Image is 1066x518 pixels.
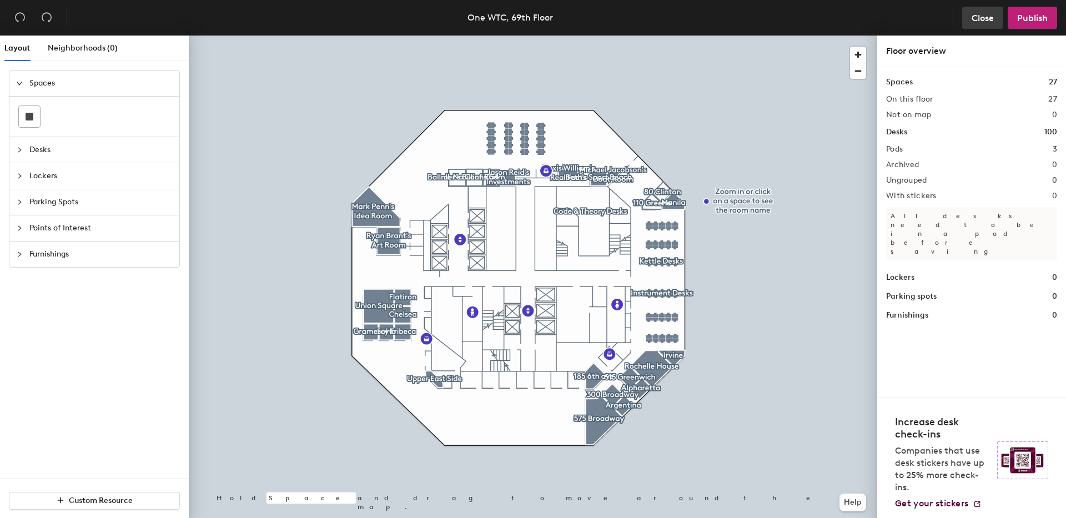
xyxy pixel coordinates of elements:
h1: 0 [1052,290,1057,303]
span: collapsed [16,173,23,179]
span: Furnishings [29,242,173,267]
h1: 0 [1052,271,1057,284]
span: collapsed [16,199,23,205]
span: Parking Spots [29,189,173,215]
h1: Parking spots [886,290,937,303]
span: Points of Interest [29,215,173,241]
span: Close [972,13,994,23]
h1: Spaces [886,76,913,88]
button: Publish [1008,7,1057,29]
div: Floor overview [886,44,1057,58]
span: collapsed [16,251,23,258]
img: Sticker logo [997,441,1048,479]
span: Get your stickers [895,498,968,509]
span: Custom Resource [69,496,133,505]
span: Publish [1017,13,1048,23]
h1: 27 [1049,76,1057,88]
h2: Pods [886,145,903,154]
button: Undo (⌘ + Z) [9,7,31,29]
p: Companies that use desk stickers have up to 25% more check-ins. [895,445,990,494]
button: Close [962,7,1003,29]
span: collapsed [16,225,23,232]
span: collapsed [16,147,23,153]
button: Help [839,494,866,511]
h2: 0 [1052,160,1057,169]
h4: Increase desk check-ins [895,416,990,440]
h2: 0 [1052,192,1057,200]
h1: 100 [1044,126,1057,138]
button: Custom Resource [9,492,180,510]
h2: 0 [1052,176,1057,185]
span: Layout [4,43,30,53]
h2: 3 [1053,145,1057,154]
h1: Desks [886,126,907,138]
h2: With stickers [886,192,937,200]
div: One WTC, 69th Floor [467,11,553,24]
h2: Not on map [886,110,931,119]
h2: 27 [1048,95,1057,104]
span: expanded [16,80,23,87]
h2: On this floor [886,95,933,104]
h2: Ungrouped [886,176,927,185]
h2: 0 [1052,110,1057,119]
span: Desks [29,137,173,163]
button: Redo (⌘ + ⇧ + Z) [36,7,58,29]
h1: Furnishings [886,309,928,321]
h1: 0 [1052,309,1057,321]
h2: Archived [886,160,919,169]
a: Get your stickers [895,498,982,509]
span: Spaces [29,71,173,96]
span: Lockers [29,163,173,189]
span: Neighborhoods (0) [48,43,118,53]
p: All desks need to be in a pod before saving [886,207,1057,260]
h1: Lockers [886,271,914,284]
